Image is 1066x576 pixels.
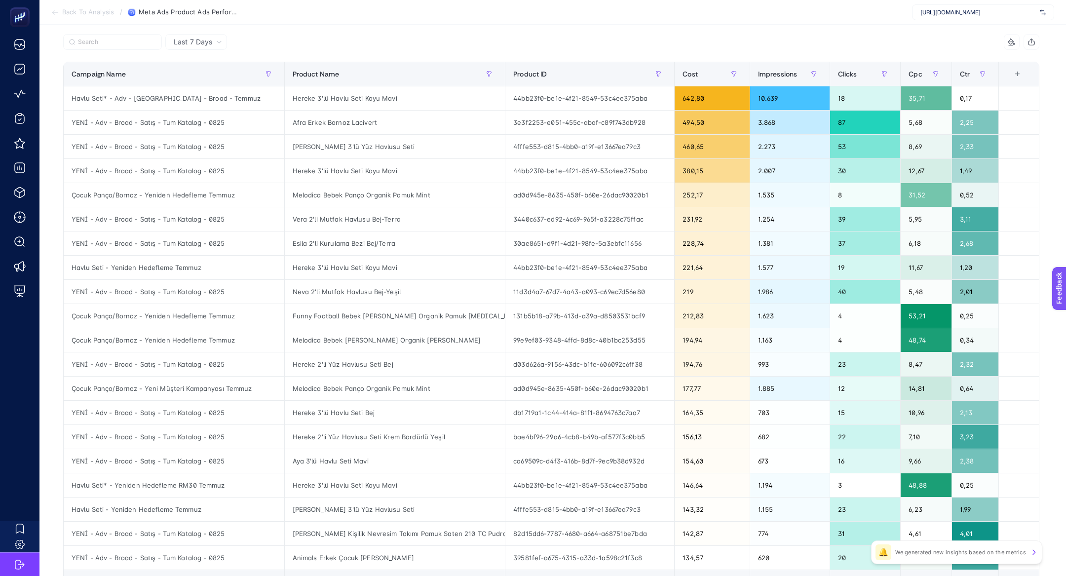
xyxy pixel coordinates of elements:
div: 774 [750,522,830,545]
span: Impressions [758,70,798,78]
div: YENİ - Adv - Broad - Satış - Tum Katalog - 0825 [64,401,284,424]
div: 0,52 [952,183,999,207]
div: ad0d945e-8635-450f-b60e-26dac90020b1 [505,183,674,207]
div: Esila 2'li Kurulama Bezi Bej/Terra [285,231,505,255]
div: ca69509c-d4f3-416b-8d7f-9ec9b38d932d [505,449,674,473]
div: 231,92 [675,207,749,231]
div: 15 [830,401,901,424]
div: 142,87 [675,522,749,545]
div: 0,25 [952,473,999,497]
div: [PERSON_NAME] 3'lü Yüz Havlusu Seti [285,135,505,158]
div: 1.194 [750,473,830,497]
div: 18 [830,86,901,110]
div: YENİ - Adv - Broad - Satış - Tum Katalog - 0825 [64,280,284,304]
div: Havlu Seti - Yeniden Hedefleme Temmuz [64,256,284,279]
div: 703 [750,401,830,424]
div: 🔔 [876,544,891,560]
div: Havlu Seti* - Yeniden Hedefleme RM30 Temmuz [64,473,284,497]
div: 5,95 [901,207,951,231]
div: 2,25 [952,111,999,134]
div: Çocuk Panço/Bornoz - Yeniden Hedefleme Temmuz [64,183,284,207]
div: 16 [830,449,901,473]
div: 1.254 [750,207,830,231]
span: / [120,8,122,16]
div: Hereke 2'li Yüz Havlusu Seti Bej [285,352,505,376]
div: [PERSON_NAME] 3'lü Yüz Havlusu Seti [285,498,505,521]
input: Search [78,38,156,46]
div: 53,21 [901,304,951,328]
span: Campaign Name [72,70,126,78]
div: Afra Erkek Bornoz Lacivert [285,111,505,134]
div: Havlu Seti - Yeniden Hedefleme Temmuz [64,498,284,521]
div: 3e3f2253-e051-455c-abaf-c89f743db928 [505,111,674,134]
div: 156,13 [675,425,749,449]
div: 87 [830,111,901,134]
div: 3,11 [952,207,999,231]
div: 8 [830,183,901,207]
div: 40 [830,280,901,304]
div: Hereke 3'lü Havlu Seti Koyu Mavi [285,256,505,279]
div: 0,64 [952,377,999,400]
div: 143,32 [675,498,749,521]
div: 228,74 [675,231,749,255]
div: 4fffe553-d815-4bb0-a19f-e13667ea79c3 [505,498,674,521]
div: 4 [830,328,901,352]
div: 35,71 [901,86,951,110]
div: 1,49 [952,159,999,183]
div: 177,77 [675,377,749,400]
span: Ctr [960,70,970,78]
div: 0,25 [952,304,999,328]
div: 2,32 [952,352,999,376]
span: Back To Analysis [62,8,114,16]
div: 194,76 [675,352,749,376]
div: 2,68 [952,231,999,255]
div: Aya 3'lü Havlu Seti Mavi [285,449,505,473]
div: 460,65 [675,135,749,158]
div: 1,99 [952,498,999,521]
div: Hereke 2'li Yüz Havlusu Seti Krem Bordürlü Yeşil [285,425,505,449]
div: 2,13 [952,401,999,424]
span: Product ID [513,70,547,78]
div: 1.163 [750,328,830,352]
div: 0,34 [952,328,999,352]
div: Hereke 3'lü Havlu Seti Koyu Mavi [285,159,505,183]
div: Çocuk Panço/Bornoz - Yeni Müşteri Kampanyası Temmuz [64,377,284,400]
div: 380,15 [675,159,749,183]
span: Cost [683,70,698,78]
div: 48,88 [901,473,951,497]
div: 2,38 [952,449,999,473]
div: Hereke 3'lü Havlu Seti Koyu Mavi [285,86,505,110]
div: Melodica Bebek Panço Organik Pamuk Mint [285,377,505,400]
div: 221,64 [675,256,749,279]
div: 2.273 [750,135,830,158]
div: YENİ - Adv - Broad - Satış - Tum Katalog - 0825 [64,425,284,449]
span: Clicks [838,70,857,78]
div: 9,66 [901,449,951,473]
div: Melodica Bebek Panço Organik Pamuk Mint [285,183,505,207]
div: 1.577 [750,256,830,279]
div: Hereke 3'lü Havlu Seti Bej [285,401,505,424]
div: Funny Football Bebek [PERSON_NAME] Organik Pamuk [MEDICAL_DATA] [285,304,505,328]
div: 48,74 [901,328,951,352]
div: 14,81 [901,377,951,400]
div: 23 [830,498,901,521]
div: 23 [830,352,901,376]
div: 44bb23f0-be1e-4f21-8549-53c4ee375aba [505,159,674,183]
div: 212,83 [675,304,749,328]
div: 4,01 [952,522,999,545]
div: 30 [830,159,901,183]
div: Melodica Bebek [PERSON_NAME] Organik [PERSON_NAME] [285,328,505,352]
div: 37 [830,231,901,255]
span: [URL][DOMAIN_NAME] [920,8,1036,16]
div: 11,67 [901,256,951,279]
div: 164,35 [675,401,749,424]
div: 44bb23f0-be1e-4f21-8549-53c4ee375aba [505,86,674,110]
div: 44bb23f0-be1e-4f21-8549-53c4ee375aba [505,256,674,279]
div: 4 [830,304,901,328]
div: YENİ - Adv - Broad - Satış - Tum Katalog - 0825 [64,352,284,376]
div: 1.885 [750,377,830,400]
div: Animals Erkek Çocuk [PERSON_NAME] [285,546,505,570]
div: 154,60 [675,449,749,473]
div: 1.155 [750,498,830,521]
div: 31,52 [901,183,951,207]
